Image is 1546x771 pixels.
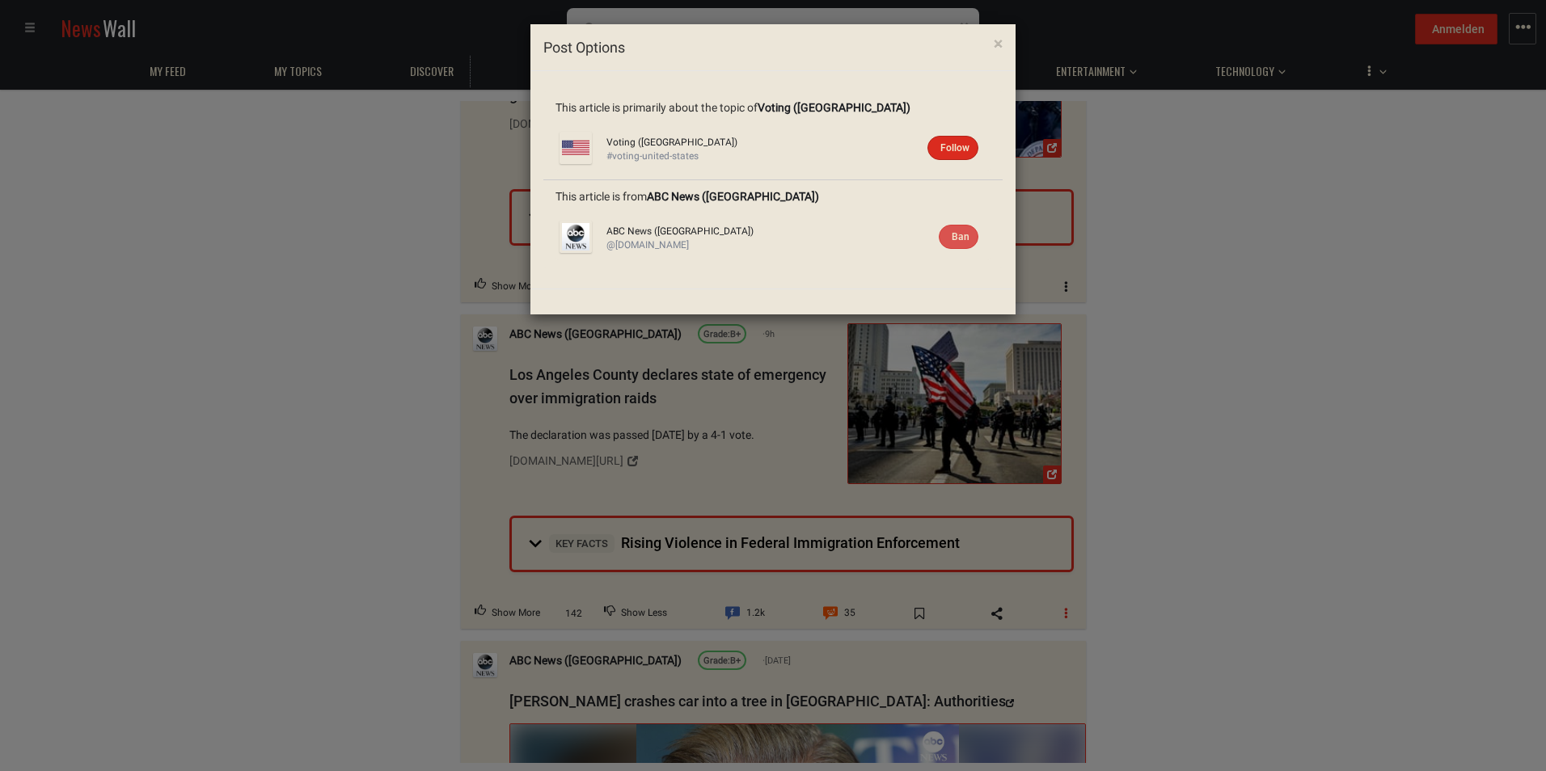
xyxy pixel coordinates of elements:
[606,238,978,252] div: @[DOMAIN_NAME]
[560,221,592,253] img: Profile picture of ABC News (United States)
[940,142,969,154] span: Follow
[758,101,910,114] a: Voting ([GEOGRAPHIC_DATA])
[647,190,819,203] a: ABC News ([GEOGRAPHIC_DATA])
[606,150,978,163] div: #voting-united-states
[606,225,754,237] a: ABC News ([GEOGRAPHIC_DATA])
[543,180,1003,268] li: This article is from
[543,37,1003,58] h4: Post Options
[994,34,1003,53] span: ×
[606,137,737,148] a: Voting ([GEOGRAPHIC_DATA])
[560,132,592,164] img: Profile picture of Voting (United States)
[982,23,1015,65] button: Close
[543,91,1003,181] li: This article is primarily about the topic of
[952,231,969,242] span: Ban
